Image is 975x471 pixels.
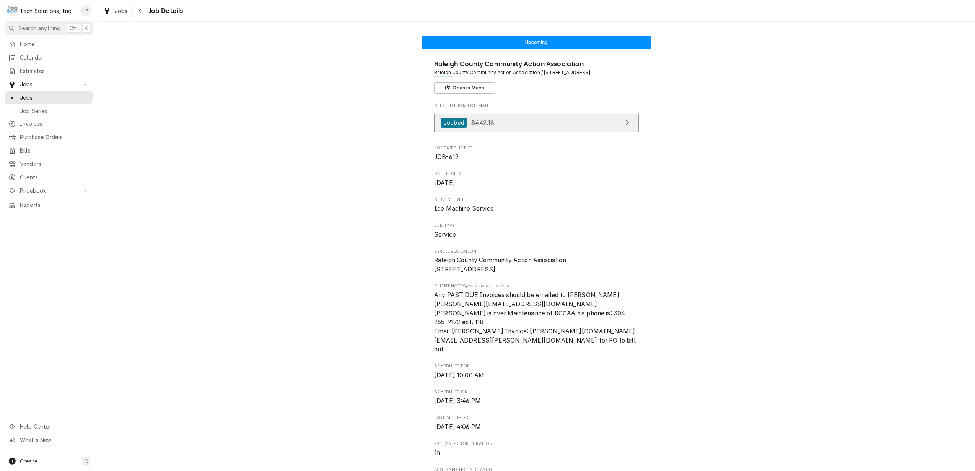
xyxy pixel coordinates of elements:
a: Vendors [5,158,93,170]
span: Estimated Job Duration [434,441,639,447]
span: Clients [20,173,89,181]
a: Invoices [5,117,93,130]
div: Tech Solutions, Inc. [20,7,72,15]
span: JOB-612 [434,153,459,161]
span: Job Type [434,230,639,239]
span: 1h [434,449,440,456]
a: Home [5,38,93,50]
span: K [85,24,88,32]
div: [object Object] [434,283,639,354]
span: Estimated Job Duration [434,448,639,457]
span: Search anything [18,24,60,32]
span: C [84,457,88,465]
span: [DATE] 4:06 PM [434,423,481,430]
button: Open in Maps [434,82,495,94]
span: Service Location [434,248,639,255]
span: Create [20,458,37,465]
span: Jobs [115,7,128,15]
span: [DATE] [434,179,455,187]
span: Service [434,231,456,238]
span: Job Details [146,6,183,16]
span: [object Object] [434,291,639,354]
a: Go to Pricebook [5,184,93,197]
span: Name [434,59,639,69]
span: Raleigh County Community Action Association [STREET_ADDRESS] [434,257,566,273]
div: Service Location [434,248,639,274]
span: Help Center [20,422,88,430]
span: Ice Machine Service [434,205,494,212]
button: Search anythingCtrlK [5,21,93,35]
span: Jobs [20,80,78,88]
span: Scheduled On [434,396,639,406]
a: View Estimate [434,114,639,132]
a: Clients [5,171,93,184]
div: Job Type [434,223,639,239]
span: Job Type [434,223,639,229]
div: Client Information [434,59,639,94]
a: Job Series [5,105,93,117]
span: [DATE] 10:00 AM [434,372,484,379]
div: Lisa Paschal's Avatar [80,5,91,16]
span: Upcoming [525,40,547,45]
span: What's New [20,436,88,444]
span: Client Notes [434,283,639,289]
div: LP [80,5,91,16]
span: Address [434,69,639,76]
span: Last Modified [434,422,639,432]
div: Scheduled On [434,389,639,406]
a: Go to Help Center [5,420,93,433]
span: Scheduled On [434,389,639,395]
button: Navigate back [134,5,146,17]
span: Scheduled For [434,371,639,380]
span: Reports [20,201,89,209]
div: Tech Solutions, Inc.'s Avatar [7,5,18,16]
span: Date Received [434,179,639,188]
div: Estimated Job Duration [434,441,639,457]
span: Home [20,40,89,48]
div: Service Type [434,197,639,213]
div: Jobbed [441,118,467,128]
a: Go to Jobs [5,78,93,91]
a: Calendar [5,51,93,64]
span: Invoices [20,120,89,128]
span: Date Received [434,171,639,177]
span: Ctrl [69,24,79,32]
span: Pricebook [20,187,78,195]
a: Estimates [5,65,93,77]
div: T [7,5,18,16]
a: Purchase Orders [5,131,93,143]
span: Service Location [434,256,639,274]
div: Scheduled For [434,363,639,380]
div: Roopairs Job ID [434,145,639,162]
span: Scheduled For [434,363,639,369]
span: Bills [20,146,89,154]
span: Jobs [20,94,89,102]
span: Last Modified [434,415,639,421]
span: (Only Visible to You) [466,284,509,288]
span: [DATE] 3:46 PM [434,397,481,404]
span: Calendar [20,54,89,62]
a: Jobs [5,91,93,104]
span: Service Type [434,204,639,213]
span: Roopairs Job ID [434,145,639,151]
a: Bills [5,144,93,157]
div: Last Modified [434,415,639,431]
a: Go to What's New [5,434,93,446]
span: Purchase Orders [20,133,89,141]
span: Vendors [20,160,89,168]
span: Any PAST DUE Invoices should be emailed to [PERSON_NAME]: [PERSON_NAME][EMAIL_ADDRESS][DOMAIN_NAM... [434,291,637,353]
span: Created From Estimate [434,103,639,109]
span: Job Series [20,107,89,115]
span: Roopairs Job ID [434,153,639,162]
div: Created From Estimate [434,103,639,136]
a: Jobs [100,5,131,17]
div: Status [422,36,651,49]
div: Date Received [434,171,639,187]
span: Estimates [20,67,89,75]
a: Reports [5,198,93,211]
span: $442.18 [471,119,494,126]
span: Service Type [434,197,639,203]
